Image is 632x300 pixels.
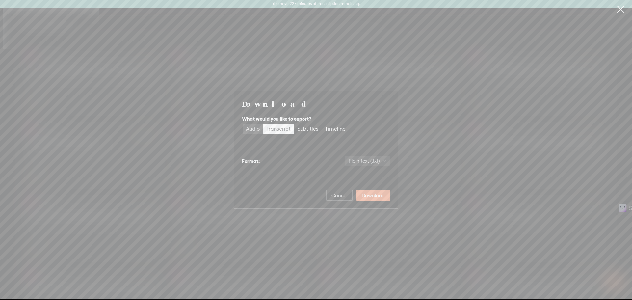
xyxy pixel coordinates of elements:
[297,124,318,134] div: Subtitles
[356,190,390,201] button: Download
[66,38,71,43] img: tab_keywords_by_traffic_grey.svg
[326,190,353,201] button: Cancel
[331,192,347,199] span: Cancel
[17,17,72,22] div: Domain: [DOMAIN_NAME]
[362,192,385,199] span: Download
[242,124,350,134] div: segmented control
[11,11,16,16] img: logo_orange.svg
[11,17,16,22] img: website_grey.svg
[18,38,23,43] img: tab_domain_overview_orange.svg
[18,11,32,16] div: v 4.0.25
[246,124,260,134] div: Audio
[242,99,390,109] h4: Download
[325,124,346,134] div: Timeline
[73,39,111,43] div: Keywords by Traffic
[242,157,260,165] div: Format:
[349,156,386,166] span: Plain text (.txt)
[242,115,390,123] div: What would you like to export?
[266,124,291,134] div: Transcript
[25,39,59,43] div: Domain Overview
